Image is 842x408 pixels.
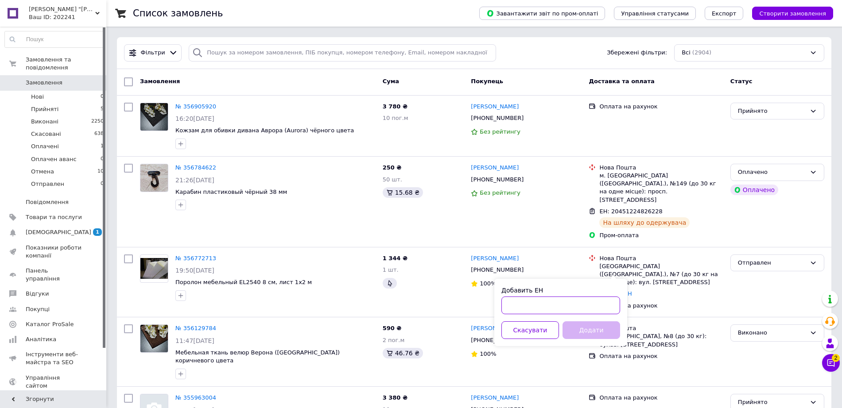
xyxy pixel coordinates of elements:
[471,103,519,111] a: [PERSON_NAME]
[175,279,312,285] a: Поролон мебельный EL2540 8 см, лист 1х2 м
[31,180,64,188] span: Отправлен
[712,10,737,17] span: Експорт
[599,324,723,332] div: Нова Пошта
[26,335,56,343] span: Аналітика
[26,305,50,313] span: Покупці
[101,180,104,188] span: 0
[91,118,104,126] span: 2250
[26,290,49,298] span: Відгуки
[738,168,806,177] div: Оплачено
[471,78,503,85] span: Покупець
[140,258,168,279] img: Фото товару
[599,352,723,360] div: Оплата на рахунок
[26,244,82,260] span: Показники роботи компанії
[480,189,520,196] span: Без рейтингу
[93,228,102,236] span: 1
[101,142,104,150] span: 1
[599,231,723,239] div: Пром-оплата
[383,266,399,273] span: 1 шт.
[383,115,408,121] span: 10 пог.м
[29,5,95,13] span: Ательє "OSHMANIN"
[26,350,82,366] span: Інструменти веб-майстра та SEO
[31,118,58,126] span: Виконані
[94,130,104,138] span: 638
[471,394,519,402] a: [PERSON_NAME]
[141,49,165,57] span: Фільтри
[133,8,223,19] h1: Список замовлень
[614,7,696,20] button: Управління статусами
[175,349,340,364] a: Мебельная ткань велюр Верона ([GEOGRAPHIC_DATA]) коричневого цвета
[682,49,691,57] span: Всі
[599,164,723,172] div: Нова Пошта
[29,13,106,21] div: Ваш ID: 202241
[175,337,214,344] span: 11:47[DATE]
[759,10,826,17] span: Створити замовлення
[189,44,496,62] input: Пошук за номером замовлення, ПІБ покупця, номером телефону, Email, номером накладної
[743,10,833,16] a: Створити замовлення
[31,130,61,138] span: Скасовані
[599,208,662,215] span: ЕН: 20451224826228
[705,7,744,20] button: Експорт
[175,103,216,110] a: № 356905920
[383,348,423,358] div: 46.76 ₴
[501,321,559,339] button: Скасувати
[175,267,214,274] span: 19:50[DATE]
[175,189,287,195] a: Карабин пластиковый чёрный 38 мм
[26,320,74,328] span: Каталог ProSale
[101,105,104,113] span: 5
[140,254,168,283] a: Фото товару
[26,79,62,87] span: Замовлення
[599,254,723,262] div: Нова Пошта
[621,10,689,17] span: Управління статусами
[26,374,82,390] span: Управління сайтом
[480,128,520,135] span: Без рейтингу
[140,324,168,353] a: Фото товару
[471,164,519,172] a: [PERSON_NAME]
[692,49,711,56] span: (2904)
[5,31,104,47] input: Пошук
[26,56,106,72] span: Замовлення та повідомлення
[175,127,354,134] a: Кожзам для обивки дивана Аврора (Aurora) чёрного цвета
[140,164,168,192] img: Фото товару
[589,78,654,85] span: Доставка та оплата
[31,155,77,163] span: Оплачен аванс
[607,49,667,57] span: Збережені фільтри:
[738,398,806,407] div: Прийнято
[480,350,496,357] span: 100%
[383,337,405,343] span: 2 пог.м
[383,164,402,171] span: 250 ₴
[383,187,423,198] div: 15.68 ₴
[480,280,496,287] span: 100%
[383,176,402,183] span: 50 шт.
[383,78,399,85] span: Cума
[599,172,723,204] div: м. [GEOGRAPHIC_DATA] ([GEOGRAPHIC_DATA].), №149 (до 30 кг на одне місце): просп. [STREET_ADDRESS]
[599,262,723,287] div: [GEOGRAPHIC_DATA] ([GEOGRAPHIC_DATA].), №7 (до 30 кг на одне місце): вул. [STREET_ADDRESS]
[730,185,778,195] div: Оплачено
[832,354,840,362] span: 2
[730,78,753,85] span: Статус
[140,78,180,85] span: Замовлення
[383,325,402,331] span: 590 ₴
[175,177,214,184] span: 21:26[DATE]
[471,266,524,273] span: [PHONE_NUMBER]
[31,93,44,101] span: Нові
[738,258,806,268] div: Отправлен
[383,394,407,401] span: 3 380 ₴
[140,103,168,131] img: Фото товару
[26,228,91,236] span: [DEMOGRAPHIC_DATA]
[31,142,59,150] span: Оплачені
[26,198,69,206] span: Повідомлення
[140,325,168,352] img: Фото товару
[471,176,524,183] span: [PHONE_NUMBER]
[486,9,598,17] span: Завантажити звіт по пром-оплаті
[599,217,690,228] div: На шляху до одержувача
[471,254,519,263] a: [PERSON_NAME]
[479,7,605,20] button: Завантажити звіт по пром-оплаті
[31,168,54,176] span: Отмена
